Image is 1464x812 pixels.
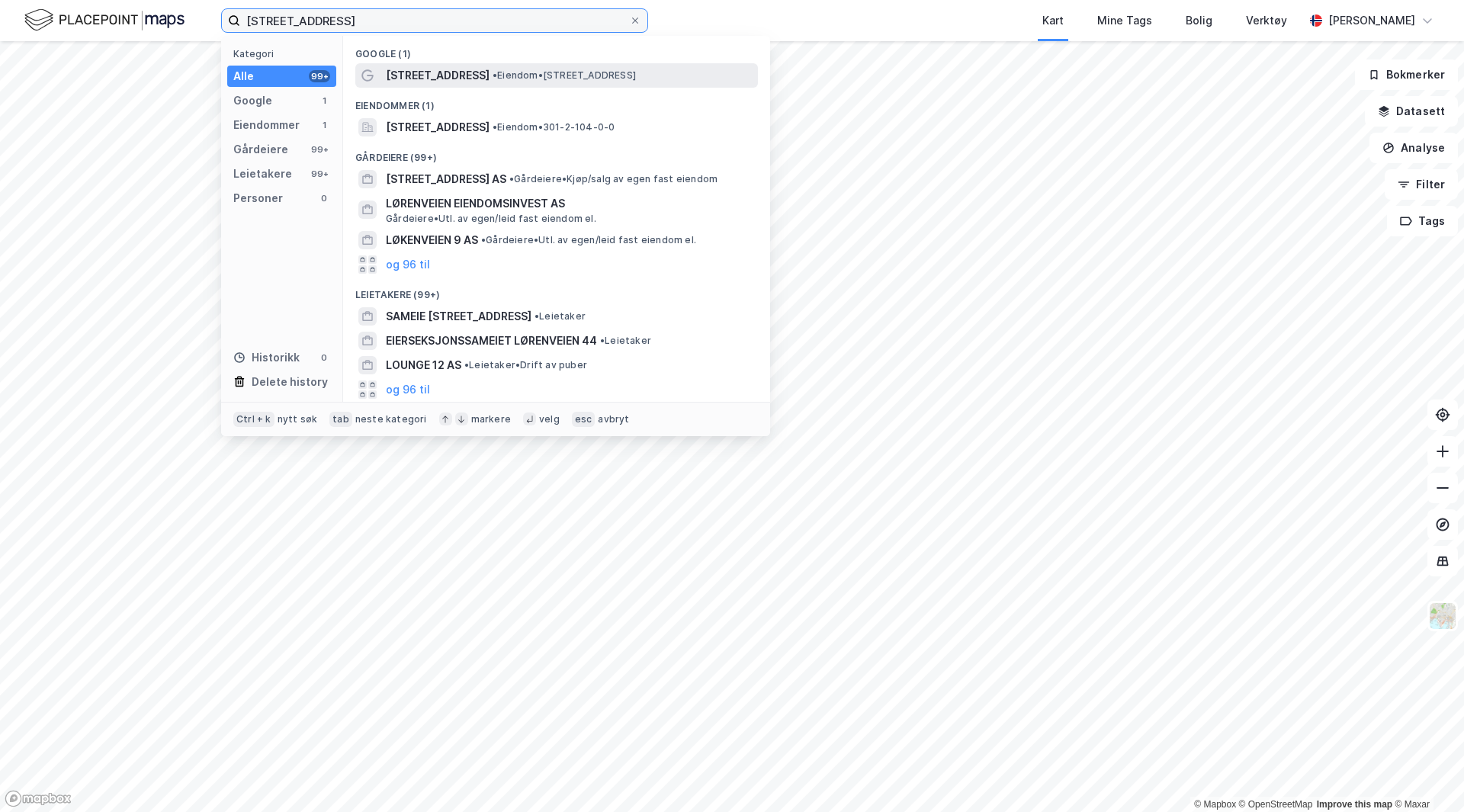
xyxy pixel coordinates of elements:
div: 99+ [309,168,330,180]
span: [STREET_ADDRESS] [386,118,490,136]
span: • [464,359,469,371]
span: LOUNGE 12 AS [386,356,461,374]
span: [STREET_ADDRESS] AS [386,170,506,188]
div: markere [471,413,511,425]
div: Google [233,91,272,110]
div: 99+ [309,70,330,82]
div: velg [539,413,560,425]
div: avbryt [598,413,629,425]
span: Gårdeiere • Utl. av egen/leid fast eiendom el. [481,234,696,246]
div: nytt søk [278,413,318,425]
span: LØRENVEIEN EIENDOMSINVEST AS [386,194,752,213]
div: Alle [233,67,254,85]
div: Mine Tags [1097,11,1152,30]
div: Gårdeiere [233,140,288,159]
div: Verktøy [1246,11,1287,30]
span: • [600,335,605,346]
span: • [481,234,486,246]
div: neste kategori [355,413,427,425]
div: 0 [318,192,330,204]
span: [STREET_ADDRESS] [386,66,490,85]
iframe: Chat Widget [1388,739,1464,812]
div: Kategori [233,48,336,59]
div: [PERSON_NAME] [1328,11,1415,30]
button: og 96 til [386,255,430,274]
div: 0 [318,351,330,364]
span: Leietaker • Drift av puber [464,359,587,371]
span: Leietaker [535,310,586,323]
div: 99+ [309,143,330,156]
div: Personer [233,189,283,207]
a: OpenStreetMap [1239,799,1313,810]
div: Eiendommer [233,116,300,134]
div: Leietakere [233,165,292,183]
span: LØKENVEIEN 9 AS [386,231,478,249]
span: SAMEIE [STREET_ADDRESS] [386,307,531,326]
div: Ctrl + k [233,412,274,427]
div: Leietakere (99+) [343,277,770,304]
button: Filter [1385,169,1458,200]
button: og 96 til [386,380,430,399]
div: esc [572,412,596,427]
button: Datasett [1365,96,1458,127]
span: • [509,173,514,185]
div: tab [329,412,352,427]
a: Mapbox homepage [5,790,72,807]
a: Mapbox [1194,799,1236,810]
a: Improve this map [1317,799,1392,810]
input: Søk på adresse, matrikkel, gårdeiere, leietakere eller personer [240,9,629,32]
img: logo.f888ab2527a4732fd821a326f86c7f29.svg [24,7,185,34]
span: Gårdeiere • Kjøp/salg av egen fast eiendom [509,173,718,185]
span: Eiendom • 301-2-104-0-0 [493,121,615,133]
div: Kart [1042,11,1064,30]
span: • [493,121,497,133]
span: Leietaker [600,335,651,347]
span: EIERSEKSJONSSAMEIET LØRENVEIEN 44 [386,332,597,350]
span: • [535,310,539,322]
div: Gårdeiere (99+) [343,140,770,167]
span: Eiendom • [STREET_ADDRESS] [493,69,636,82]
span: Gårdeiere • Utl. av egen/leid fast eiendom el. [386,213,596,225]
div: Google (1) [343,36,770,63]
button: Bokmerker [1355,59,1458,90]
div: Kontrollprogram for chat [1388,739,1464,812]
div: Eiendommer (1) [343,88,770,115]
button: Analyse [1369,133,1458,163]
div: Historikk [233,348,300,367]
span: • [493,69,497,81]
div: Delete history [252,373,328,391]
div: Bolig [1186,11,1212,30]
div: 1 [318,119,330,131]
img: Z [1428,602,1457,631]
div: 1 [318,95,330,107]
button: Tags [1387,206,1458,236]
